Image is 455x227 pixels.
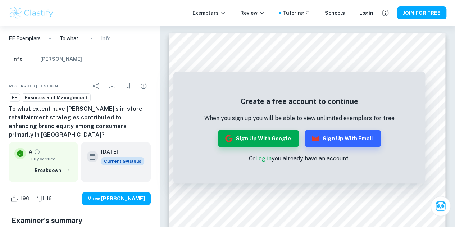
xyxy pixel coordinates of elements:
span: Research question [9,83,58,89]
div: Report issue [136,79,151,93]
div: Like [9,193,33,204]
a: EE Exemplars [9,35,41,42]
a: Grade fully verified [34,149,40,155]
p: When you sign up you will be able to view unlimited exemplars for free [204,114,395,123]
img: Clastify logo [9,6,54,20]
h5: Examiner's summary [12,215,148,226]
button: Ask Clai [431,196,451,216]
p: To what extent have [PERSON_NAME]'s in-store retailtainment strategies contributed to enhancing b... [59,35,82,42]
button: JOIN FOR FREE [397,6,446,19]
button: View [PERSON_NAME] [82,192,151,205]
p: A [29,148,32,156]
a: Business and Management [22,93,91,102]
p: Exemplars [192,9,226,17]
a: Login [359,9,373,17]
p: Or you already have an account. [204,154,395,163]
span: Fully verified [29,156,72,162]
button: Sign up with Email [305,130,381,147]
p: Review [240,9,265,17]
div: This exemplar is based on the current syllabus. Feel free to refer to it for inspiration/ideas wh... [101,157,144,165]
span: Business and Management [22,94,90,101]
span: EE [9,94,20,101]
button: Sign up with Google [218,130,299,147]
div: Download [105,79,119,93]
h6: [DATE] [101,148,138,156]
div: Share [89,79,103,93]
span: 16 [42,195,56,202]
span: 196 [17,195,33,202]
button: [PERSON_NAME] [40,51,82,67]
a: Tutoring [283,9,310,17]
button: Info [9,51,26,67]
span: Current Syllabus [101,157,144,165]
div: Dislike [35,193,56,204]
a: Log in [255,155,272,162]
a: Schools [325,9,345,17]
h5: Create a free account to continue [204,96,395,107]
a: EE [9,93,20,102]
button: Help and Feedback [379,7,391,19]
p: Info [101,35,111,42]
button: Breakdown [33,165,72,176]
h6: To what extent have [PERSON_NAME]'s in-store retailtainment strategies contributed to enhancing b... [9,105,151,139]
div: Bookmark [120,79,135,93]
